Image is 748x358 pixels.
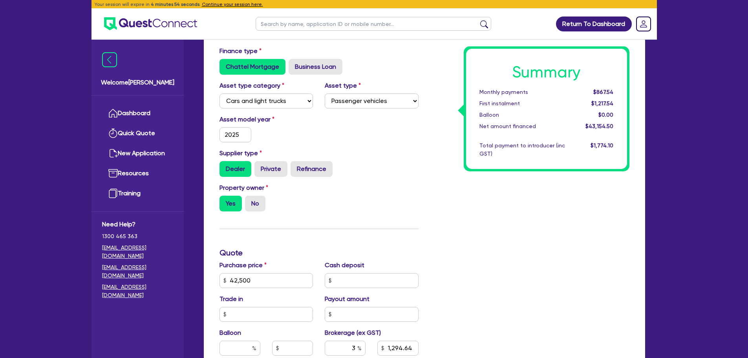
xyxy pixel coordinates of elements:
label: Trade in [219,294,243,304]
a: New Application [102,143,173,163]
span: $1,217.54 [591,100,613,106]
h3: Quote [219,248,419,257]
label: Refinance [291,161,333,177]
button: Continue your session here. [202,1,263,8]
input: Search by name, application ID or mobile number... [256,17,491,31]
h1: Summary [479,63,614,82]
div: Balloon [474,111,571,119]
div: First instalment [474,99,571,108]
span: $867.54 [593,89,613,95]
label: Asset type category [219,81,284,90]
label: Supplier type [219,149,262,158]
a: Quick Quote [102,123,173,143]
a: Resources [102,163,173,184]
span: $1,774.10 [591,142,613,149]
label: Asset model year [214,115,319,124]
label: Dealer [219,161,251,177]
span: $0.00 [598,112,613,118]
img: new-application [108,149,118,158]
img: resources [108,169,118,178]
label: Balloon [219,328,241,338]
label: Private [254,161,287,177]
div: Monthly payments [474,88,571,96]
span: Welcome [PERSON_NAME] [101,78,174,87]
label: Yes [219,196,242,211]
img: training [108,189,118,198]
label: Chattel Mortgage [219,59,285,75]
div: Net amount financed [474,122,571,130]
a: Return To Dashboard [556,17,632,31]
div: Total payment to introducer (inc GST) [474,141,571,158]
label: No [245,196,265,211]
img: icon-menu-close [102,52,117,67]
label: Brokerage (ex GST) [325,328,381,338]
a: Training [102,184,173,204]
label: Purchase price [219,261,267,270]
label: Payout amount [325,294,369,304]
a: Dropdown toggle [633,14,654,34]
label: Property owner [219,183,268,193]
span: Need Help? [102,220,173,229]
a: [EMAIL_ADDRESS][DOMAIN_NAME] [102,283,173,299]
img: quest-connect-logo-blue [104,17,197,30]
label: Finance type [219,46,262,56]
label: Cash deposit [325,261,364,270]
img: quick-quote [108,129,118,138]
span: 1300 465 363 [102,232,173,241]
span: $43,154.50 [585,123,613,129]
a: [EMAIL_ADDRESS][DOMAIN_NAME] [102,263,173,280]
label: Business Loan [289,59,342,75]
a: Dashboard [102,103,173,123]
label: Asset type [325,81,361,90]
span: 4 minutes 54 seconds [151,2,199,7]
a: [EMAIL_ADDRESS][DOMAIN_NAME] [102,244,173,260]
